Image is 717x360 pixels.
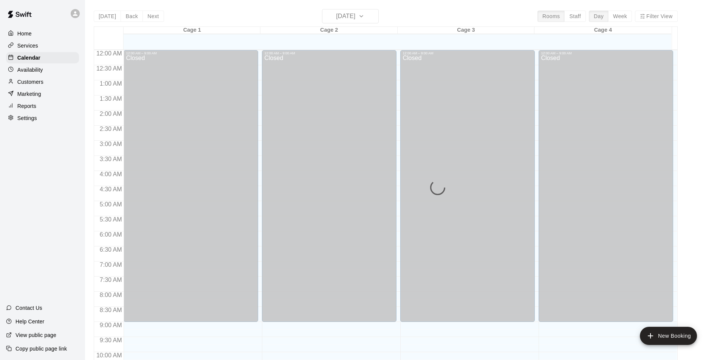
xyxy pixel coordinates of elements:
span: 3:30 AM [98,156,124,162]
div: Cage 4 [534,27,671,34]
div: 12:00 AM – 9:00 AM [403,51,533,55]
span: 9:30 AM [98,337,124,343]
div: 12:00 AM – 9:00 AM [126,51,256,55]
p: Calendar [17,54,40,62]
p: Availability [17,66,43,74]
span: 5:00 AM [98,201,124,208]
div: 12:00 AM – 9:00 AM [264,51,394,55]
div: 12:00 AM – 9:00 AM: Closed [262,50,396,322]
div: 12:00 AM – 9:00 AM [541,51,671,55]
p: Copy public page link [15,345,67,352]
span: 6:30 AM [98,246,124,253]
div: Closed [264,55,394,325]
div: Cage 2 [260,27,397,34]
button: add [640,327,697,345]
div: Cage 3 [398,27,534,34]
p: Reports [17,102,36,110]
span: 8:00 AM [98,292,124,298]
a: Customers [6,76,79,88]
span: 7:00 AM [98,262,124,268]
div: 12:00 AM – 9:00 AM: Closed [124,50,258,322]
span: 5:30 AM [98,216,124,223]
div: Closed [403,55,533,325]
div: Closed [126,55,256,325]
span: 9:00 AM [98,322,124,328]
a: Reports [6,100,79,112]
p: Customers [17,78,43,86]
a: Services [6,40,79,51]
div: Closed [541,55,671,325]
span: 4:30 AM [98,186,124,192]
span: 6:00 AM [98,231,124,238]
p: Services [17,42,38,49]
a: Availability [6,64,79,75]
span: 4:00 AM [98,171,124,177]
span: 2:00 AM [98,111,124,117]
a: Home [6,28,79,39]
p: Help Center [15,318,44,325]
a: Marketing [6,88,79,100]
span: 1:00 AM [98,80,124,87]
p: Settings [17,114,37,122]
div: 12:00 AM – 9:00 AM: Closed [539,50,673,322]
span: 10:00 AM [94,352,124,358]
a: Calendar [6,52,79,63]
span: 3:00 AM [98,141,124,147]
div: Cage 1 [124,27,260,34]
span: 2:30 AM [98,126,124,132]
p: View public page [15,331,56,339]
a: Settings [6,112,79,124]
span: 7:30 AM [98,277,124,283]
span: 8:30 AM [98,307,124,313]
span: 12:00 AM [94,50,124,57]
span: 12:30 AM [94,65,124,72]
p: Marketing [17,90,41,98]
div: 12:00 AM – 9:00 AM: Closed [400,50,535,322]
span: 1:30 AM [98,95,124,102]
p: Home [17,30,32,37]
p: Contact Us [15,304,42,312]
